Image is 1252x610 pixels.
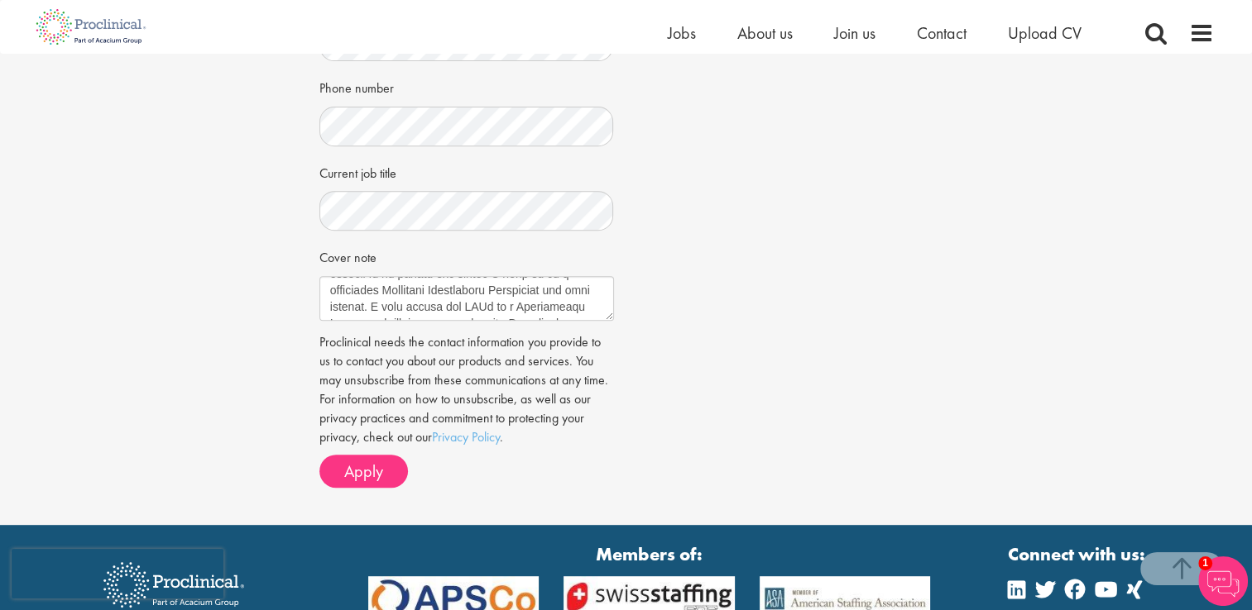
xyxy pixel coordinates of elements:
[319,159,396,183] label: Current job title
[319,333,614,446] p: Proclinical needs the contact information you provide to us to contact you about our products and...
[319,243,377,268] label: Cover note
[834,22,875,44] a: Join us
[344,460,383,482] span: Apply
[917,22,967,44] a: Contact
[1008,541,1149,567] strong: Connect with us:
[12,549,223,598] iframe: reCAPTCHA
[432,428,500,446] a: Privacy Policy
[319,455,408,488] button: Apply
[1198,556,1248,606] img: Chatbot
[1008,22,1082,44] a: Upload CV
[668,22,696,44] a: Jobs
[1198,556,1212,570] span: 1
[368,541,931,567] strong: Members of:
[319,74,394,98] label: Phone number
[319,276,614,321] textarea: Lore Ips/Dolor, S amet c adip elitse do eiusmodtem incidid utl etdolorem aliquaenim adm V quis no...
[737,22,793,44] a: About us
